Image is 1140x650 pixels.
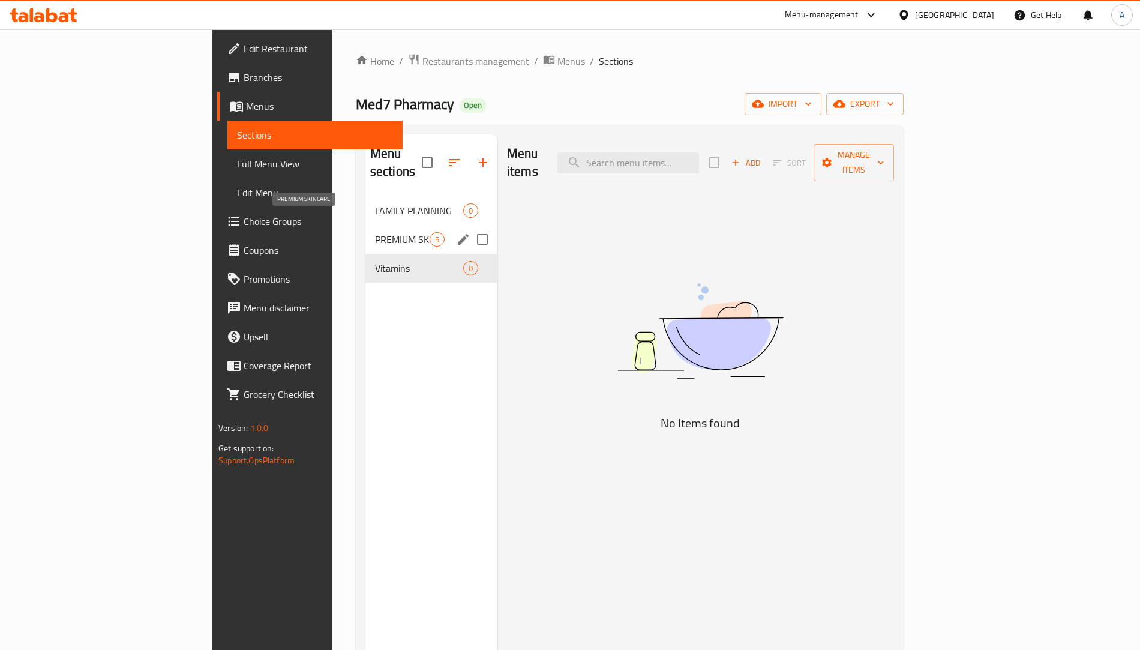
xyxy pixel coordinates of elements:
button: edit [454,230,472,248]
a: Promotions [217,265,403,293]
a: Menus [543,53,585,69]
span: Sections [237,128,393,142]
a: Grocery Checklist [217,380,403,409]
span: Open [459,100,487,110]
a: Upsell [217,322,403,351]
nav: Menu sections [365,191,497,287]
div: PREMIUM SKINCARE5edit [365,225,497,254]
a: Coverage Report [217,351,403,380]
span: PREMIUM SKINCARE [375,232,430,247]
span: 1.0.0 [250,420,269,436]
span: 0 [464,205,478,217]
span: Vitamins [375,261,463,275]
span: 5 [430,234,444,245]
button: Manage items [814,144,894,181]
span: Menu disclaimer [244,301,393,315]
span: import [754,97,812,112]
div: items [463,261,478,275]
a: Choice Groups [217,207,403,236]
div: FAMILY PLANNING0 [365,196,497,225]
a: Full Menu View [227,149,403,178]
span: Manage items [823,148,884,178]
div: items [463,203,478,218]
a: Edit Restaurant [217,34,403,63]
a: Menu disclaimer [217,293,403,322]
a: Support.OpsPlatform [218,453,295,468]
a: Branches [217,63,403,92]
span: 0 [464,263,478,274]
button: Add section [469,148,497,177]
span: Version: [218,420,248,436]
a: Coupons [217,236,403,265]
span: Med7 Pharmacy [356,91,454,118]
a: Menus [217,92,403,121]
span: export [836,97,894,112]
span: Add item [727,154,765,172]
li: / [590,54,594,68]
img: dish.svg [550,251,850,411]
nav: breadcrumb [356,53,904,69]
h5: No Items found [550,414,850,433]
input: search [557,152,699,173]
span: Promotions [244,272,393,286]
span: Edit Menu [237,185,393,200]
div: Open [459,98,487,113]
span: A [1120,8,1124,22]
h2: Menu items [507,145,543,181]
span: Select all sections [415,150,440,175]
button: export [826,93,904,115]
span: Full Menu View [237,157,393,171]
span: FAMILY PLANNING [375,203,463,218]
span: Branches [244,70,393,85]
button: import [745,93,821,115]
span: Edit Restaurant [244,41,393,56]
span: Restaurants management [422,54,529,68]
li: / [534,54,538,68]
a: Sections [227,121,403,149]
a: Edit Menu [227,178,403,207]
div: Vitamins0 [365,254,497,283]
button: Add [727,154,765,172]
span: Sort sections [440,148,469,177]
span: Menus [246,99,393,113]
span: Choice Groups [244,214,393,229]
span: Add [730,156,762,170]
span: Sections [599,54,633,68]
span: Sort items [765,154,814,172]
div: items [430,232,445,247]
span: Get support on: [218,441,274,456]
span: Coverage Report [244,358,393,373]
span: Upsell [244,330,393,344]
div: [GEOGRAPHIC_DATA] [915,8,994,22]
span: Grocery Checklist [244,387,393,402]
span: Menus [557,54,585,68]
a: Restaurants management [408,53,529,69]
div: Menu-management [785,8,859,22]
span: Coupons [244,243,393,257]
